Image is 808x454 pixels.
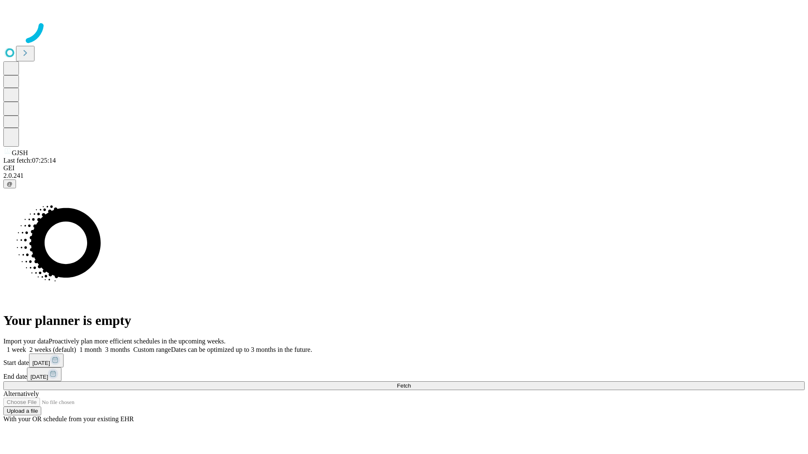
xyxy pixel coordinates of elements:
[30,374,48,380] span: [DATE]
[3,179,16,188] button: @
[27,367,61,381] button: [DATE]
[29,346,76,353] span: 2 weeks (default)
[29,354,64,367] button: [DATE]
[105,346,130,353] span: 3 months
[3,415,134,422] span: With your OR schedule from your existing EHR
[3,354,805,367] div: Start date
[80,346,102,353] span: 1 month
[7,181,13,187] span: @
[7,346,26,353] span: 1 week
[3,406,41,415] button: Upload a file
[133,346,171,353] span: Custom range
[171,346,312,353] span: Dates can be optimized up to 3 months in the future.
[3,367,805,381] div: End date
[3,313,805,328] h1: Your planner is empty
[3,338,49,345] span: Import your data
[397,383,411,389] span: Fetch
[3,164,805,172] div: GEI
[3,390,39,397] span: Alternatively
[32,360,50,366] span: [DATE]
[3,172,805,179] div: 2.0.241
[49,338,226,345] span: Proactively plan more efficient schedules in the upcoming weeks.
[3,381,805,390] button: Fetch
[12,149,28,156] span: GJSH
[3,157,56,164] span: Last fetch: 07:25:14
